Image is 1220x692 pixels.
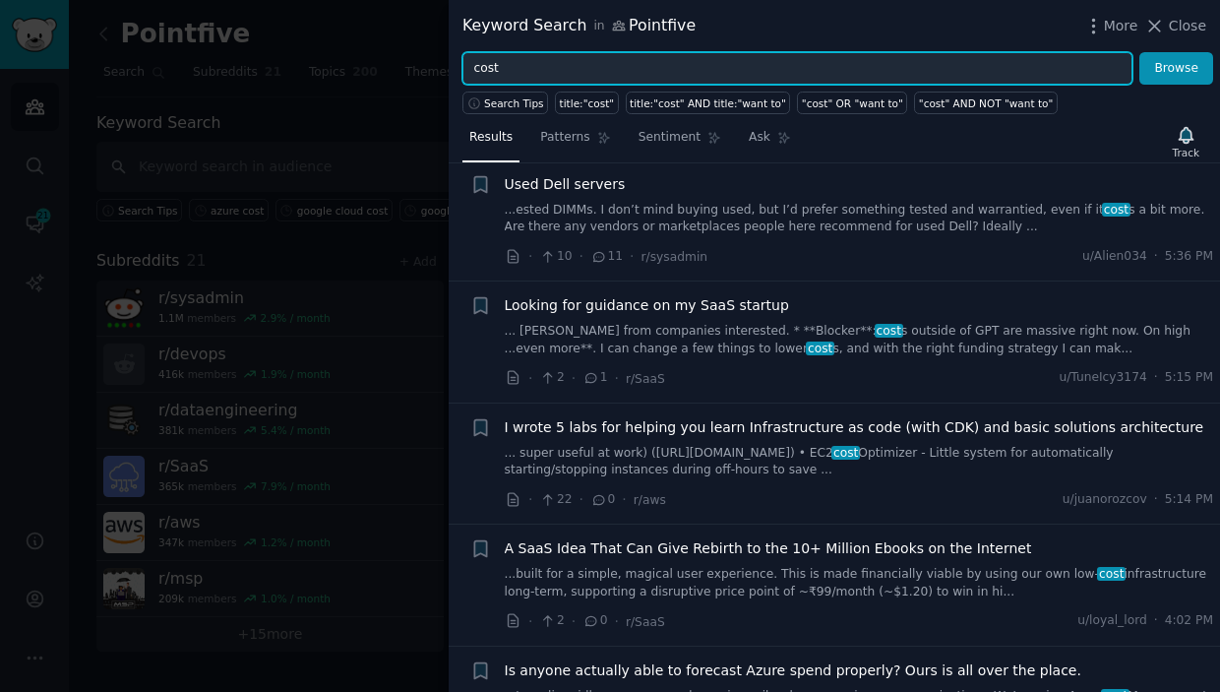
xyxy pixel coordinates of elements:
[626,615,665,629] span: r/SaaS
[634,493,666,507] span: r/aws
[1154,248,1158,266] span: ·
[1173,146,1199,159] div: Track
[572,611,576,632] span: ·
[582,612,607,630] span: 0
[579,489,583,510] span: ·
[505,174,626,195] a: Used Dell servers
[615,368,619,389] span: ·
[469,129,513,147] span: Results
[641,250,708,264] span: r/sysadmin
[626,372,665,386] span: r/SaaS
[806,342,834,355] span: cost
[555,92,619,114] a: title:"cost"
[539,491,572,509] span: 22
[1154,612,1158,630] span: ·
[1104,16,1138,36] span: More
[831,446,860,460] span: cost
[1154,369,1158,387] span: ·
[528,246,532,267] span: ·
[1139,52,1213,86] button: Browse
[539,248,572,266] span: 10
[505,538,1032,559] a: A SaaS Idea That Can Give Rebirth to the 10+ Million Ebooks on the Internet
[579,246,583,267] span: ·
[560,96,615,110] div: title:"cost"
[1165,248,1213,266] span: 5:36 PM
[533,122,617,162] a: Patterns
[1102,203,1130,217] span: cost
[632,122,728,162] a: Sentiment
[528,611,532,632] span: ·
[1059,369,1146,387] span: u/TuneIcy3174
[1165,612,1213,630] span: 4:02 PM
[505,566,1214,600] a: ...built for a simple, magical user experience. This is made financially viable by using our own ...
[505,445,1214,479] a: ... super useful at work) ([URL][DOMAIN_NAME]) • EC2costOptimizer - Little system for automatical...
[1154,491,1158,509] span: ·
[1083,16,1138,36] button: More
[590,248,623,266] span: 11
[539,612,564,630] span: 2
[1082,248,1147,266] span: u/Alien034
[914,92,1057,114] a: "cost" AND NOT "want to"
[505,417,1204,438] a: I wrote 5 labs for helping you learn Infrastructure as code (with CDK) and basic solutions archit...
[639,129,701,147] span: Sentiment
[802,96,903,110] div: "cost" OR "want to"
[622,489,626,510] span: ·
[462,92,548,114] button: Search Tips
[505,295,789,316] a: Looking for guidance on my SaaS startup
[626,92,791,114] a: title:"cost" AND title:"want to"
[505,661,1081,681] a: Is anyone actually able to forecast Azure spend properly? Ours is all over the place.
[505,323,1214,357] a: ... [PERSON_NAME] from companies interested. * **Blocker**:costs outside of GPT are massive right...
[749,129,770,147] span: Ask
[1144,16,1206,36] button: Close
[572,368,576,389] span: ·
[1165,491,1213,509] span: 5:14 PM
[528,368,532,389] span: ·
[582,369,607,387] span: 1
[462,122,519,162] a: Results
[1165,369,1213,387] span: 5:15 PM
[1063,491,1147,509] span: u/juanorozcov
[484,96,544,110] span: Search Tips
[528,489,532,510] span: ·
[919,96,1053,110] div: "cost" AND NOT "want to"
[1077,612,1147,630] span: u/loyal_lord
[742,122,798,162] a: Ask
[1169,16,1206,36] span: Close
[1097,567,1126,581] span: cost
[462,14,696,38] div: Keyword Search Pointfive
[1166,121,1206,162] button: Track
[505,202,1214,236] a: ...ested DIMMs. I don’t mind buying used, but I’d prefer something tested and warrantied, even if...
[539,369,564,387] span: 2
[797,92,907,114] a: "cost" OR "want to"
[462,52,1132,86] input: Try a keyword related to your business
[593,18,604,35] span: in
[590,491,615,509] span: 0
[540,129,589,147] span: Patterns
[875,324,903,338] span: cost
[615,611,619,632] span: ·
[630,96,786,110] div: title:"cost" AND title:"want to"
[630,246,634,267] span: ·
